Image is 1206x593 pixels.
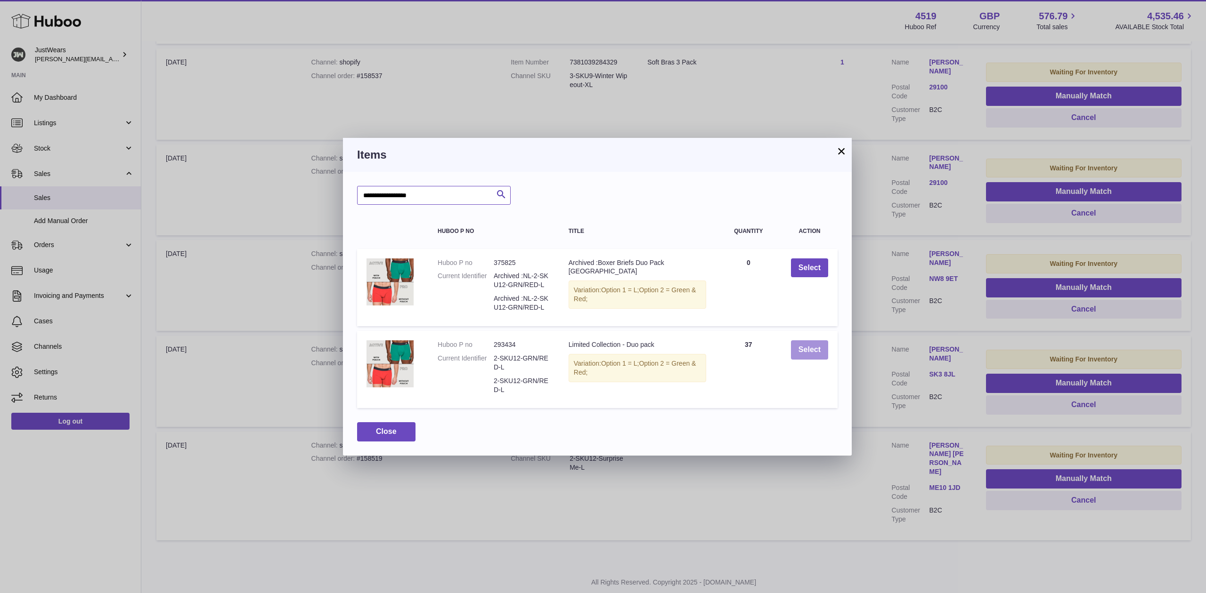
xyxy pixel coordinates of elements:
[438,354,494,372] dt: Current Identifier
[782,219,838,244] th: Action
[438,272,494,289] dt: Current Identifier
[716,331,782,408] td: 37
[438,258,494,267] dt: Huboo P no
[836,145,847,157] button: ×
[574,360,696,376] span: Option 2 = Green & Red;
[569,340,706,349] div: Limited Collection - Duo pack
[791,340,828,360] button: Select
[791,258,828,278] button: Select
[569,280,706,309] div: Variation:
[494,377,550,394] dd: 2-SKU12-GRN/RED-L
[559,219,716,244] th: Title
[367,340,414,387] img: Limited Collection - Duo pack
[601,360,639,367] span: Option 1 = L;
[367,258,414,305] img: Archived :Boxer Briefs Duo Pack Europe
[376,427,397,435] span: Close
[428,219,559,244] th: Huboo P no
[494,340,550,349] dd: 293434
[357,147,838,162] h3: Items
[569,258,706,276] div: Archived :Boxer Briefs Duo Pack [GEOGRAPHIC_DATA]
[494,294,550,312] dd: Archived :NL-2-SKU12-GRN/RED-L
[438,340,494,349] dt: Huboo P no
[494,258,550,267] dd: 375825
[716,249,782,326] td: 0
[357,422,416,441] button: Close
[716,219,782,244] th: Quantity
[601,286,639,294] span: Option 1 = L;
[494,272,550,289] dd: Archived :NL-2-SKU12-GRN/RED-L
[494,354,550,372] dd: 2-SKU12-GRN/RED-L
[569,354,706,382] div: Variation:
